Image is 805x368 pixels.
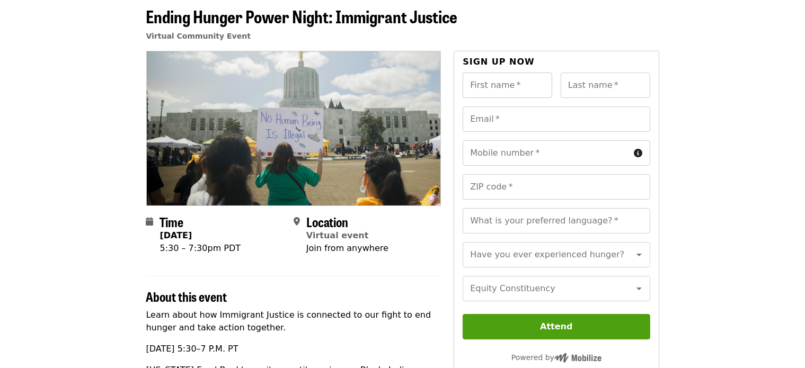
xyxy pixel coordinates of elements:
strong: [DATE] [160,230,192,240]
i: circle-info icon [634,148,643,158]
span: Time [160,212,184,231]
a: Virtual event [306,230,369,240]
input: First name [463,73,552,98]
input: What is your preferred language? [463,208,650,234]
p: [DATE] 5:30–7 P.M. PT [146,343,441,355]
span: Join from anywhere [306,243,388,253]
input: Mobile number [463,140,630,166]
button: Open [632,281,647,296]
span: Powered by [511,353,601,362]
img: Ending Hunger Power Night: Immigrant Justice organized by Oregon Food Bank [147,51,441,205]
span: About this event [146,287,227,306]
p: Learn about how Immigrant Justice is connected to our fight to end hunger and take action together. [146,309,441,334]
input: Last name [561,73,650,98]
span: Sign up now [463,57,535,67]
span: Ending Hunger Power Night: Immigrant Justice [146,4,458,29]
i: calendar icon [146,217,154,227]
a: Virtual Community Event [146,32,251,40]
div: 5:30 – 7:30pm PDT [160,242,241,255]
img: Powered by Mobilize [554,353,601,363]
input: ZIP code [463,174,650,200]
span: Location [306,212,348,231]
button: Open [632,247,647,262]
i: map-marker-alt icon [294,217,300,227]
button: Attend [463,314,650,339]
input: Email [463,106,650,132]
